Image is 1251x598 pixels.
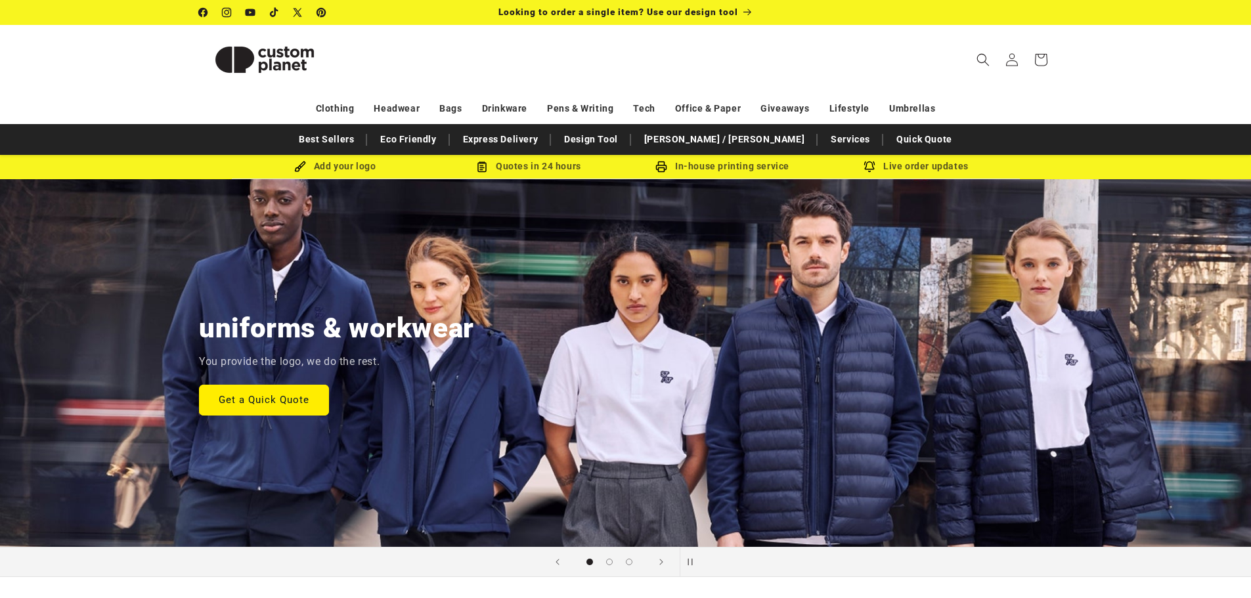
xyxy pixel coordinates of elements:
[543,547,572,576] button: Previous slide
[890,128,959,151] a: Quick Quote
[439,97,462,120] a: Bags
[199,310,474,346] h2: uniforms & workwear
[199,30,330,89] img: Custom Planet
[294,161,306,173] img: Brush Icon
[600,552,619,572] button: Load slide 2 of 3
[675,97,741,120] a: Office & Paper
[316,97,355,120] a: Clothing
[829,97,869,120] a: Lifestyle
[498,7,738,17] span: Looking to order a single item? Use our design tool
[655,161,667,173] img: In-house printing
[456,128,545,151] a: Express Delivery
[194,25,335,94] a: Custom Planet
[558,128,625,151] a: Design Tool
[292,128,361,151] a: Best Sellers
[680,547,709,576] button: Pause slideshow
[969,45,998,74] summary: Search
[580,552,600,572] button: Load slide 1 of 3
[547,97,613,120] a: Pens & Writing
[199,384,329,415] a: Get a Quick Quote
[647,547,676,576] button: Next slide
[824,128,877,151] a: Services
[432,158,626,175] div: Quotes in 24 hours
[820,158,1013,175] div: Live order updates
[238,158,432,175] div: Add your logo
[633,97,655,120] a: Tech
[760,97,809,120] a: Giveaways
[889,97,935,120] a: Umbrellas
[619,552,639,572] button: Load slide 3 of 3
[374,128,443,151] a: Eco Friendly
[374,97,420,120] a: Headwear
[476,161,488,173] img: Order Updates Icon
[199,352,380,372] p: You provide the logo, we do the rest.
[638,128,811,151] a: [PERSON_NAME] / [PERSON_NAME]
[482,97,527,120] a: Drinkware
[864,161,875,173] img: Order updates
[626,158,820,175] div: In-house printing service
